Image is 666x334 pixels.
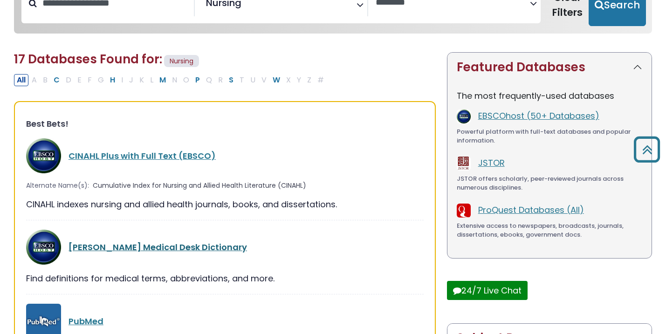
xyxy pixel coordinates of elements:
[14,74,28,86] button: All
[457,221,642,239] div: Extensive access to newspapers, broadcasts, journals, dissertations, ebooks, government docs.
[26,119,424,129] h3: Best Bets!
[243,1,250,11] textarea: Search
[630,141,664,158] a: Back to Top
[270,74,283,86] button: Filter Results W
[69,241,247,253] a: [PERSON_NAME] Medical Desk Dictionary
[26,181,89,191] span: Alternate Name(s):
[51,74,62,86] button: Filter Results C
[457,89,642,102] p: The most frequently-used databases
[226,74,236,86] button: Filter Results S
[93,181,306,191] span: Cumulative Index for Nursing and Allied Health Literature (CINAHL)
[478,110,599,122] a: EBSCOhost (50+ Databases)
[478,204,584,216] a: ProQuest Databases (All)
[26,198,424,211] div: CINAHL indexes nursing and allied health journals, books, and dissertations.
[457,174,642,192] div: JSTOR offers scholarly, peer-reviewed journals across numerous disciplines.
[69,150,216,162] a: CINAHL Plus with Full Text (EBSCO)
[478,157,505,169] a: JSTOR
[14,74,328,85] div: Alpha-list to filter by first letter of database name
[192,74,203,86] button: Filter Results P
[457,127,642,145] div: Powerful platform with full-text databases and popular information.
[447,53,652,82] button: Featured Databases
[107,74,118,86] button: Filter Results H
[447,281,528,300] button: 24/7 Live Chat
[26,272,424,285] div: Find definitions for medical terms, abbreviations, and more.
[69,315,103,327] a: PubMed
[164,55,199,68] span: Nursing
[14,51,162,68] span: 17 Databases Found for:
[157,74,169,86] button: Filter Results M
